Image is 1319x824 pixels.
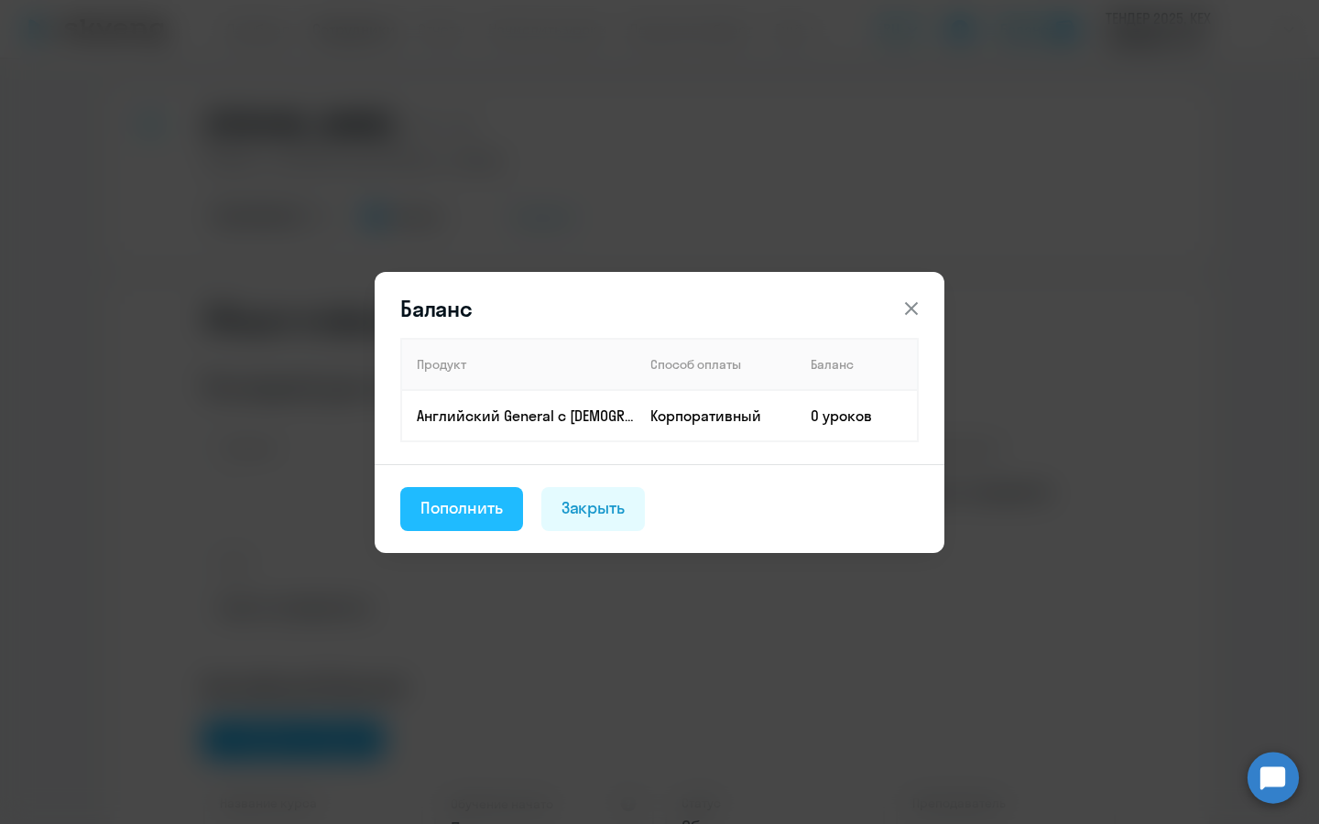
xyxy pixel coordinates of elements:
[417,406,635,426] p: Английский General с [DEMOGRAPHIC_DATA] преподавателем
[636,390,796,441] td: Корпоративный
[796,339,918,390] th: Баланс
[636,339,796,390] th: Способ оплаты
[561,496,626,520] div: Закрыть
[401,339,636,390] th: Продукт
[796,390,918,441] td: 0 уроков
[541,487,646,531] button: Закрыть
[375,294,944,323] header: Баланс
[420,496,503,520] div: Пополнить
[400,487,523,531] button: Пополнить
